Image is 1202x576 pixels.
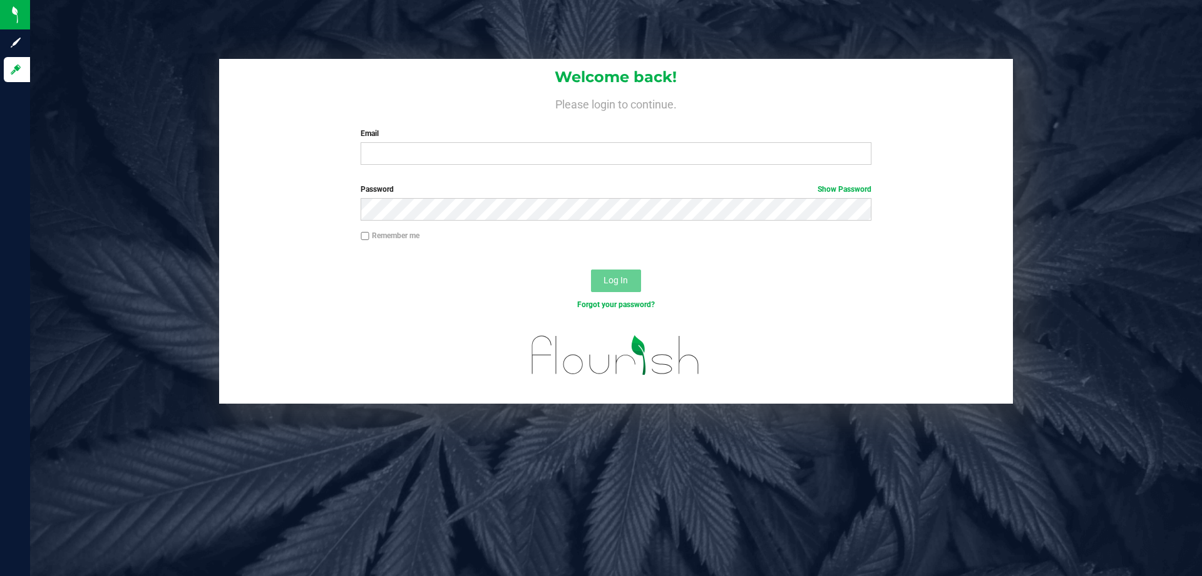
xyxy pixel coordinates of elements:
[577,300,655,309] a: Forgot your password?
[604,275,628,285] span: Log In
[9,36,22,49] inline-svg: Sign up
[818,185,871,194] a: Show Password
[219,69,1013,85] h1: Welcome back!
[591,270,641,292] button: Log In
[9,63,22,76] inline-svg: Log in
[361,128,871,139] label: Email
[361,185,394,194] span: Password
[516,323,715,387] img: flourish_logo.svg
[219,95,1013,110] h4: Please login to continue.
[361,230,419,241] label: Remember me
[361,232,369,241] input: Remember me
